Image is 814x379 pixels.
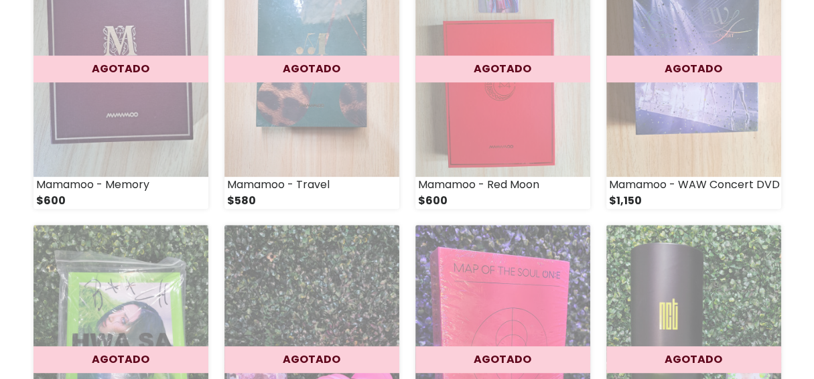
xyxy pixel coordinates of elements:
[606,177,781,193] div: Mamamoo - WAW Concert DVD
[224,56,399,82] div: AGOTADO
[224,177,399,193] div: Mamamoo - Travel
[415,56,590,82] div: AGOTADO
[606,193,781,209] div: $1,150
[415,177,590,193] div: Mamamoo - Red Moon
[224,346,399,373] div: AGOTADO
[33,193,208,209] div: $600
[415,346,590,373] div: AGOTADO
[224,193,399,209] div: $580
[606,346,781,373] div: AGOTADO
[33,177,208,193] div: Mamamoo - Memory
[606,56,781,82] div: AGOTADO
[33,56,208,82] div: AGOTADO
[415,193,590,209] div: $600
[33,346,208,373] div: AGOTADO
